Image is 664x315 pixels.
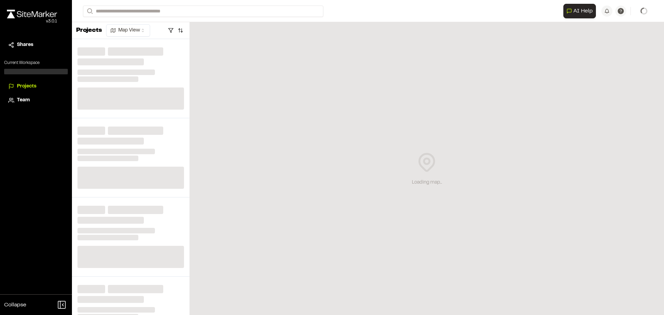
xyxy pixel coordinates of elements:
[573,7,593,15] span: AI Help
[7,10,57,18] img: rebrand.png
[76,26,102,35] p: Projects
[4,301,26,309] span: Collapse
[17,41,33,49] span: Shares
[4,60,68,66] p: Current Workspace
[8,83,64,90] a: Projects
[412,179,442,186] div: Loading map...
[8,41,64,49] a: Shares
[563,4,599,18] div: Open AI Assistant
[7,18,57,25] div: Oh geez...please don't...
[17,96,30,104] span: Team
[83,6,95,17] button: Search
[563,4,596,18] button: Open AI Assistant
[17,83,36,90] span: Projects
[8,96,64,104] a: Team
